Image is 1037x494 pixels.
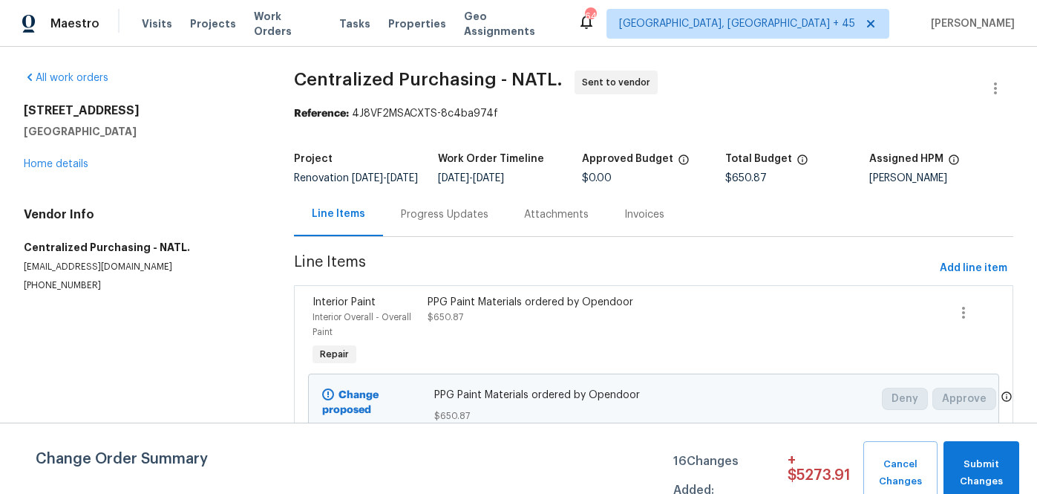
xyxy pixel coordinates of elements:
[678,154,690,173] span: The total cost of line items that have been approved by both Opendoor and the Trade Partner. This...
[951,456,1012,490] span: Submit Changes
[585,9,595,24] div: 642
[932,388,996,410] button: Approve
[428,295,707,310] div: PPG Paint Materials ordered by Opendoor
[434,409,873,423] span: $650.87
[24,124,258,139] h5: [GEOGRAPHIC_DATA]
[796,154,808,173] span: The total cost of line items that have been proposed by Opendoor. This sum includes line items th...
[294,108,349,119] b: Reference:
[312,207,365,221] div: Line Items
[428,313,463,322] span: $650.87
[869,173,1013,183] div: [PERSON_NAME]
[438,173,504,183] span: -
[582,154,673,164] h5: Approved Budget
[24,240,258,255] h5: Centralized Purchasing - NATL.
[294,106,1013,121] div: 4J8VF2MSACXTS-8c4ba974f
[314,347,355,362] span: Repair
[24,279,258,292] p: [PHONE_NUMBER]
[934,255,1013,282] button: Add line item
[624,207,664,222] div: Invoices
[940,259,1007,278] span: Add line item
[24,261,258,273] p: [EMAIL_ADDRESS][DOMAIN_NAME]
[619,16,855,31] span: [GEOGRAPHIC_DATA], [GEOGRAPHIC_DATA] + 45
[582,75,656,90] span: Sent to vendor
[869,154,943,164] h5: Assigned HPM
[464,9,560,39] span: Geo Assignments
[401,207,488,222] div: Progress Updates
[294,255,934,282] span: Line Items
[339,19,370,29] span: Tasks
[24,159,88,169] a: Home details
[725,154,792,164] h5: Total Budget
[725,173,767,183] span: $650.87
[352,173,418,183] span: -
[524,207,589,222] div: Attachments
[322,390,379,415] b: Change proposed
[925,16,1015,31] span: [PERSON_NAME]
[882,388,928,410] button: Deny
[871,456,930,490] span: Cancel Changes
[473,173,504,183] span: [DATE]
[582,173,612,183] span: $0.00
[294,71,563,88] span: Centralized Purchasing - NATL.
[1001,391,1013,406] span: Only a market manager or an area construction manager can approve
[294,173,418,183] span: Renovation
[24,207,258,222] h4: Vendor Info
[387,173,418,183] span: [DATE]
[438,173,469,183] span: [DATE]
[254,9,321,39] span: Work Orders
[24,73,108,83] a: All work orders
[388,16,446,31] span: Properties
[190,16,236,31] span: Projects
[313,297,376,308] span: Interior Paint
[313,313,411,337] span: Interior Overall - Overall Paint
[50,16,99,31] span: Maestro
[948,154,960,173] span: The hpm assigned to this work order.
[142,16,172,31] span: Visits
[294,154,333,164] h5: Project
[352,173,383,183] span: [DATE]
[24,103,258,118] h2: [STREET_ADDRESS]
[434,388,873,403] span: PPG Paint Materials ordered by Opendoor
[438,154,544,164] h5: Work Order Timeline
